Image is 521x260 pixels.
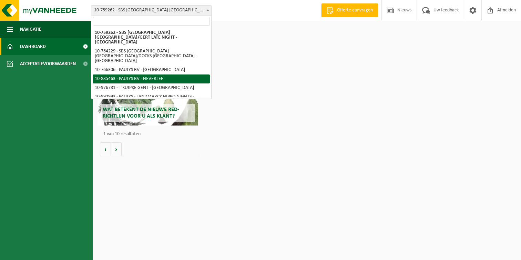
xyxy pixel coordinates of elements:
[20,38,46,55] span: Dashboard
[93,83,210,92] li: 10-976781 - T'KUIPKE GENT - [GEOGRAPHIC_DATA]
[20,55,76,72] span: Acceptatievoorwaarden
[100,142,111,156] button: Vorige
[103,132,196,137] p: 1 van 10 resultaten
[93,74,210,83] li: 10-835463 - PAULYS BV - HEVERLEE
[335,7,375,14] span: Offerte aanvragen
[111,142,122,156] button: Volgende
[20,21,41,38] span: Navigatie
[91,5,212,16] span: 10-759262 - SBS BELGIUM NV/GERT LATE NIGHT - ANTWERPEN
[91,6,211,15] span: 10-759262 - SBS BELGIUM NV/GERT LATE NIGHT - ANTWERPEN
[103,107,179,119] span: Wat betekent de nieuwe RED-richtlijn voor u als klant?
[93,92,210,106] li: 10-992993 - PAULYS - LANDMARCK HIPPO NIGHTS - [GEOGRAPHIC_DATA]
[93,28,210,47] li: 10-759262 - SBS [GEOGRAPHIC_DATA] [GEOGRAPHIC_DATA]/GERT LATE NIGHT - [GEOGRAPHIC_DATA]
[93,47,210,66] li: 10-764229 - SBS [GEOGRAPHIC_DATA] [GEOGRAPHIC_DATA]/DOCKS [GEOGRAPHIC_DATA] - [GEOGRAPHIC_DATA]
[93,66,210,74] li: 10-766306 - PAULYS BV - [GEOGRAPHIC_DATA]
[321,3,378,17] a: Offerte aanvragen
